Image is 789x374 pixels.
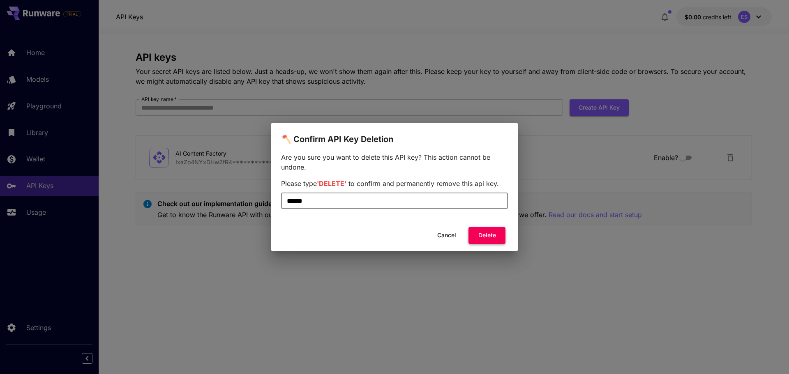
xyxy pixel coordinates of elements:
[468,227,505,244] button: Delete
[281,152,508,172] p: Are you sure you want to delete this API key? This action cannot be undone.
[428,227,465,244] button: Cancel
[281,179,499,188] span: Please type to confirm and permanently remove this api key.
[317,179,346,188] span: 'DELETE'
[271,123,518,146] h2: 🪓 Confirm API Key Deletion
